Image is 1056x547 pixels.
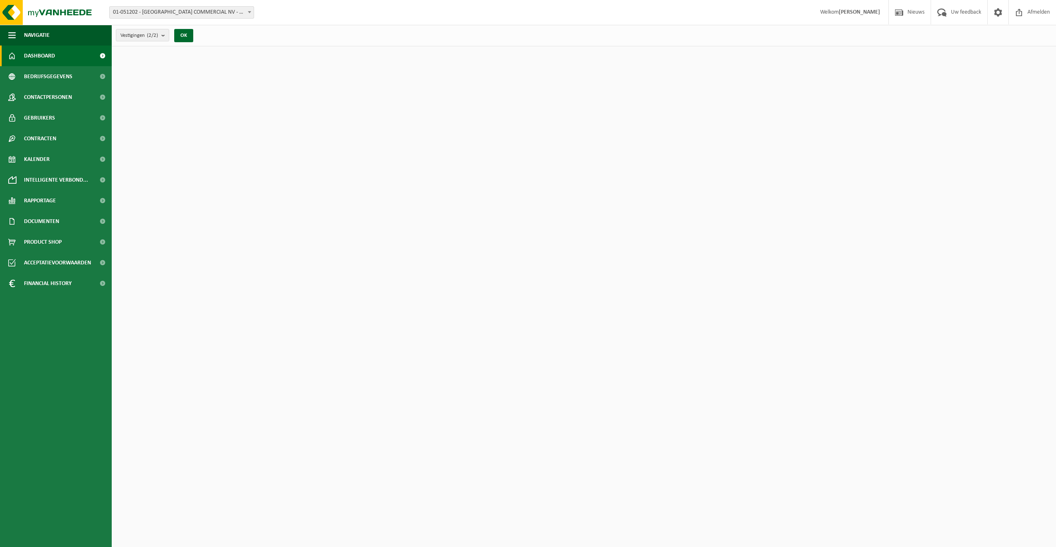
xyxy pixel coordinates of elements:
span: Acceptatievoorwaarden [24,252,91,273]
button: Vestigingen(2/2) [116,29,169,41]
strong: [PERSON_NAME] [839,9,880,15]
span: Navigatie [24,25,50,46]
span: Financial History [24,273,72,294]
span: Contactpersonen [24,87,72,108]
span: 01-051202 - GUDRUN COMMERCIAL NV - LIER [110,7,254,18]
span: Kalender [24,149,50,170]
span: Documenten [24,211,59,232]
span: Contracten [24,128,56,149]
span: Gebruikers [24,108,55,128]
span: Product Shop [24,232,62,252]
span: Rapportage [24,190,56,211]
span: Dashboard [24,46,55,66]
span: 01-051202 - GUDRUN COMMERCIAL NV - LIER [109,6,254,19]
button: OK [174,29,193,42]
span: Vestigingen [120,29,158,42]
span: Bedrijfsgegevens [24,66,72,87]
span: Intelligente verbond... [24,170,88,190]
count: (2/2) [147,33,158,38]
